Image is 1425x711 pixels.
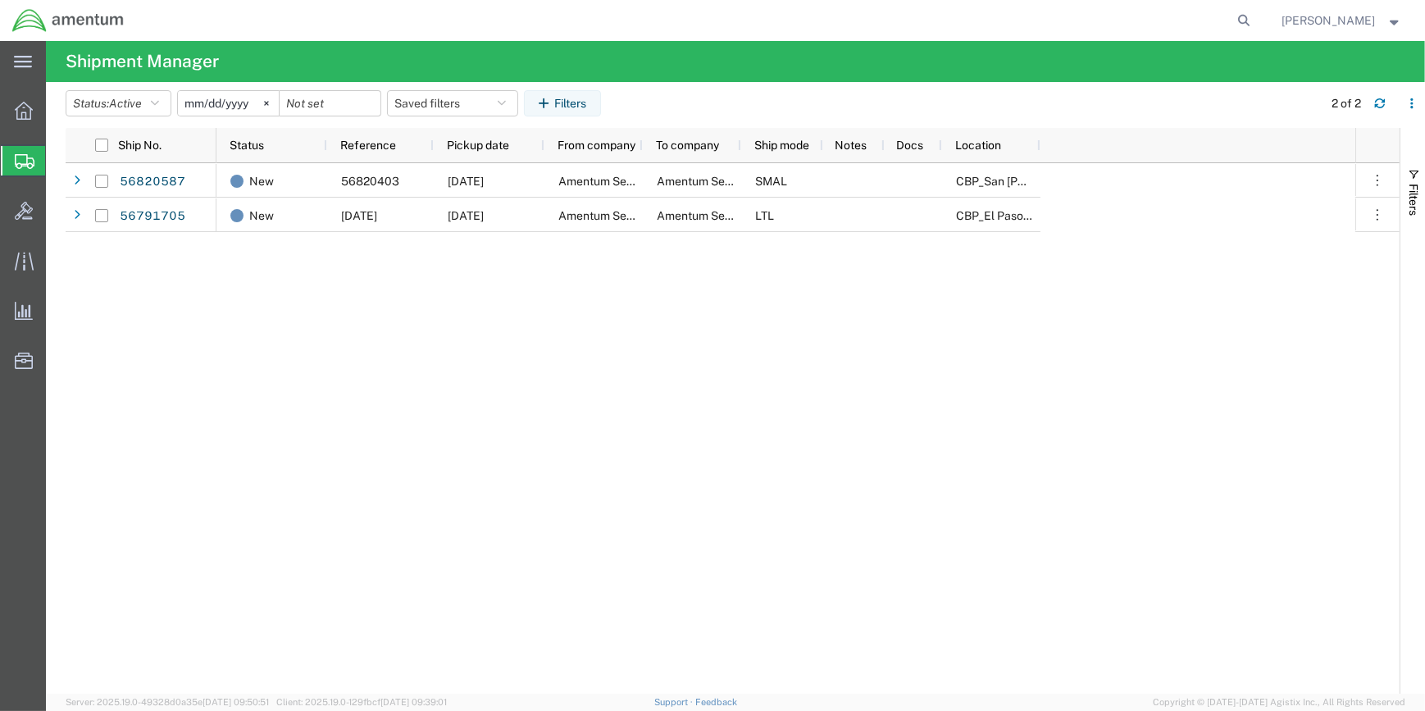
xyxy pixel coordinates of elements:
span: 56820403 [341,175,399,188]
span: CBP_San Angelo, TX_WSA [956,175,1222,188]
span: CBP_El Paso, TX_NLS_EFO [956,209,1145,222]
span: Status [230,139,264,152]
a: 56820587 [119,169,186,195]
h4: Shipment Manager [66,41,219,82]
span: Amentum Services, Inc [558,209,679,222]
span: Filters [1407,184,1420,216]
img: logo [11,8,125,33]
span: To company [656,139,719,152]
span: Amentum Services, Inc [657,175,777,188]
div: 2 of 2 [1332,95,1361,112]
a: 56791705 [119,203,186,230]
button: Saved filters [387,90,518,116]
span: 09/15/2025 [448,175,484,188]
span: Ship mode [754,139,809,152]
a: Feedback [695,697,737,707]
button: [PERSON_NAME] [1282,11,1403,30]
span: LTL [755,209,774,222]
input: Not set [178,91,279,116]
span: 5/8/25 [341,209,377,222]
span: Copyright © [DATE]-[DATE] Agistix Inc., All Rights Reserved [1153,695,1405,709]
span: Reference [340,139,396,152]
span: Amentum Services, Inc [558,175,679,188]
span: [DATE] 09:39:01 [380,697,447,707]
span: Client: 2025.19.0-129fbcf [276,697,447,707]
span: From company [558,139,635,152]
span: New [249,198,274,233]
span: SMAL [755,175,787,188]
span: New [249,164,274,198]
span: Server: 2025.19.0-49328d0a35e [66,697,269,707]
input: Not set [280,91,380,116]
span: Ship No. [118,139,162,152]
span: Pickup date [447,139,509,152]
span: Notes [835,139,867,152]
span: Donald Frederiksen [1282,11,1376,30]
span: Active [109,97,142,110]
span: Location [955,139,1001,152]
button: Filters [524,90,601,116]
span: [DATE] 09:50:51 [203,697,269,707]
span: Docs [897,139,924,152]
span: Amentum Services, Inc [657,209,777,222]
a: Support [654,697,695,707]
button: Status:Active [66,90,171,116]
span: 09/11/2025 [448,209,484,222]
